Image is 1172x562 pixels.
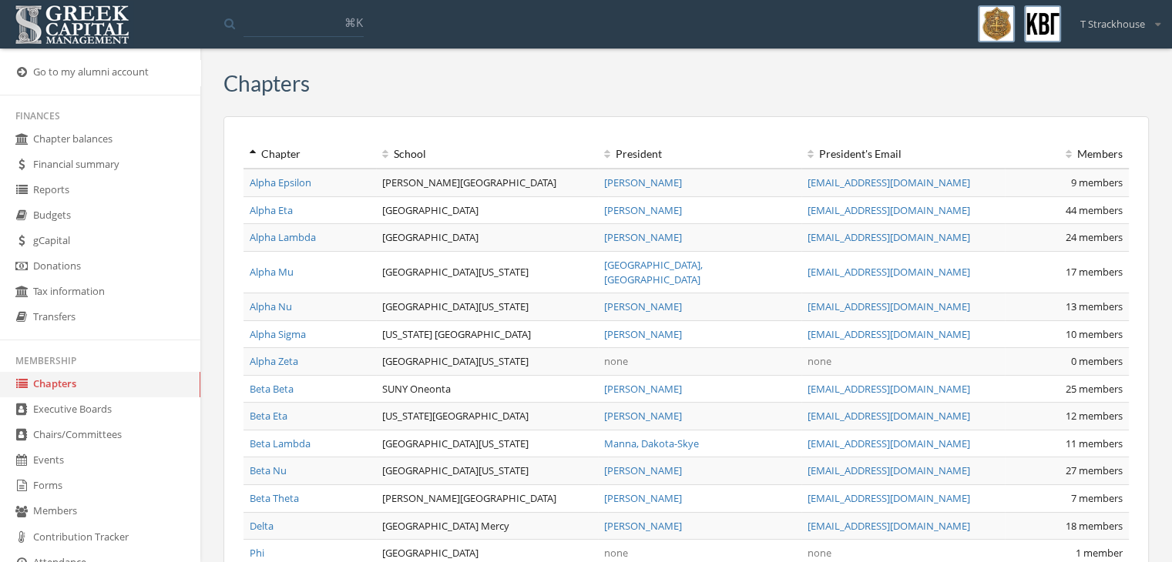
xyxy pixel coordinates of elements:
[808,463,970,477] a: [EMAIL_ADDRESS][DOMAIN_NAME]
[250,265,294,279] a: Alpha Mu
[604,327,682,341] a: [PERSON_NAME]
[376,169,597,196] td: [PERSON_NAME][GEOGRAPHIC_DATA]
[250,203,293,217] a: Alpha Eta
[808,230,970,244] a: [EMAIL_ADDRESS][DOMAIN_NAME]
[604,382,682,396] a: [PERSON_NAME]
[250,176,311,189] a: Alpha Epsilon
[1066,382,1123,396] span: 25 members
[376,320,597,348] td: [US_STATE] [GEOGRAPHIC_DATA]
[250,354,298,368] a: Alpha Zeta
[1066,463,1123,477] span: 27 members
[808,176,970,189] a: [EMAIL_ADDRESS][DOMAIN_NAME]
[1066,409,1123,423] span: 12 members
[1076,546,1123,560] span: 1 member
[604,519,682,533] a: [PERSON_NAME]
[1066,265,1123,279] span: 17 members
[604,546,628,560] span: none
[808,546,831,560] span: none
[1066,203,1123,217] span: 44 members
[1080,17,1145,32] span: T Strackhouse
[1066,519,1123,533] span: 18 members
[808,519,970,533] a: [EMAIL_ADDRESS][DOMAIN_NAME]
[604,437,699,450] a: Manna, Dakota-Skye
[223,72,310,95] h3: Chapters
[604,230,682,244] a: [PERSON_NAME]
[382,146,591,162] div: School
[808,203,970,217] a: [EMAIL_ADDRESS][DOMAIN_NAME]
[1071,354,1123,368] span: 0 members
[604,299,682,313] a: [PERSON_NAME]
[808,354,831,368] span: none
[1071,176,1123,189] span: 9 members
[250,230,316,244] a: Alpha Lambda
[808,491,970,505] a: [EMAIL_ADDRESS][DOMAIN_NAME]
[250,299,292,313] a: Alpha Nu
[1066,327,1123,341] span: 10 members
[376,196,597,224] td: [GEOGRAPHIC_DATA]
[1066,230,1123,244] span: 24 members
[604,258,703,286] a: [GEOGRAPHIC_DATA], [GEOGRAPHIC_DATA]
[604,491,682,505] a: [PERSON_NAME]
[250,409,287,423] a: Beta Eta
[376,375,597,403] td: SUNY Oneonta
[376,348,597,376] td: [GEOGRAPHIC_DATA][US_STATE]
[604,463,682,477] a: [PERSON_NAME]
[604,354,628,368] span: none
[376,293,597,321] td: [GEOGRAPHIC_DATA][US_STATE]
[250,382,294,396] a: Beta Beta
[376,457,597,485] td: [GEOGRAPHIC_DATA][US_STATE]
[808,409,970,423] a: [EMAIL_ADDRESS][DOMAIN_NAME]
[1071,491,1123,505] span: 7 members
[604,176,682,189] a: [PERSON_NAME]
[250,437,311,450] a: Beta Lambda
[808,146,999,162] div: President 's Email
[1066,437,1123,450] span: 11 members
[376,251,597,293] td: [GEOGRAPHIC_DATA][US_STATE]
[376,485,597,513] td: [PERSON_NAME][GEOGRAPHIC_DATA]
[250,519,274,533] a: Delta
[1066,299,1123,313] span: 13 members
[1070,5,1160,32] div: T Strackhouse
[604,146,795,162] div: President
[376,430,597,457] td: [GEOGRAPHIC_DATA][US_STATE]
[1011,146,1123,162] div: Members
[376,224,597,252] td: [GEOGRAPHIC_DATA]
[250,327,306,341] a: Alpha Sigma
[376,512,597,540] td: [GEOGRAPHIC_DATA] Mercy
[808,327,970,341] a: [EMAIL_ADDRESS][DOMAIN_NAME]
[808,265,970,279] a: [EMAIL_ADDRESS][DOMAIN_NAME]
[250,463,287,477] a: Beta Nu
[344,15,363,30] span: ⌘K
[808,382,970,396] a: [EMAIL_ADDRESS][DOMAIN_NAME]
[808,299,970,313] a: [EMAIL_ADDRESS][DOMAIN_NAME]
[604,203,682,217] a: [PERSON_NAME]
[808,437,970,450] a: [EMAIL_ADDRESS][DOMAIN_NAME]
[376,403,597,430] td: [US_STATE][GEOGRAPHIC_DATA]
[250,546,264,560] a: Phi
[250,491,299,505] a: Beta Theta
[250,146,370,162] div: Chapter
[604,409,682,423] a: [PERSON_NAME]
